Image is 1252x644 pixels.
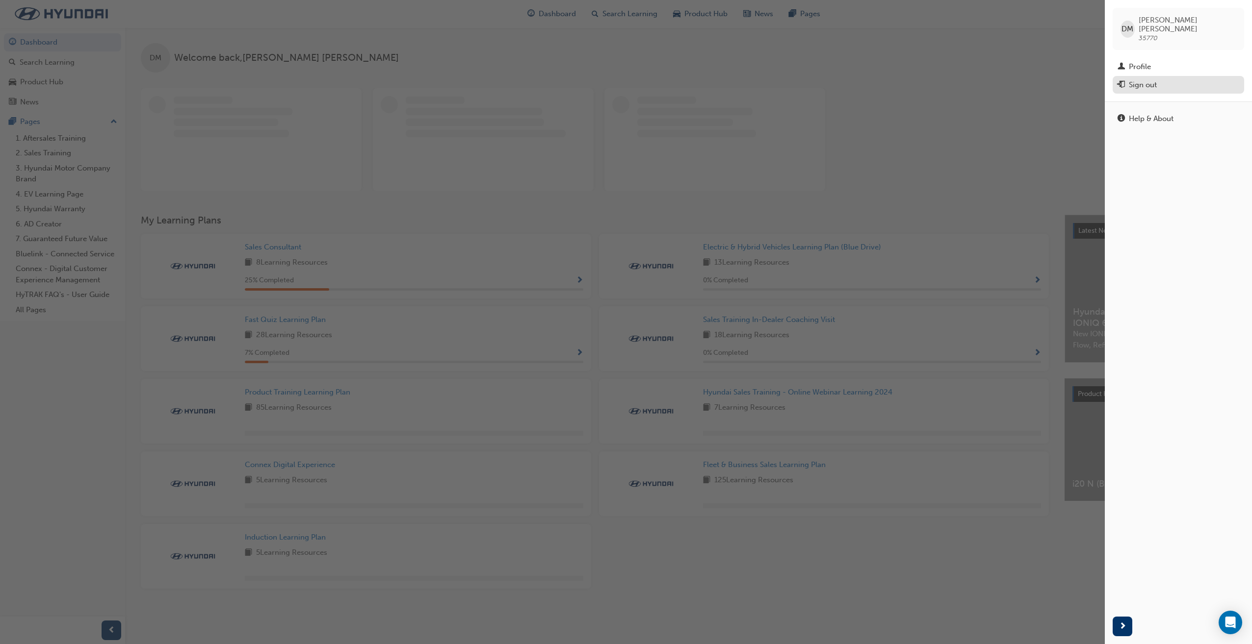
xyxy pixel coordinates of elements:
button: Sign out [1113,76,1244,94]
span: exit-icon [1118,81,1125,90]
span: man-icon [1118,63,1125,72]
div: Sign out [1129,79,1157,91]
div: Help & About [1129,113,1174,124]
span: DM [1122,24,1133,35]
a: Help & About [1113,110,1244,128]
div: Profile [1129,61,1151,73]
span: 35770 [1139,34,1158,42]
span: [PERSON_NAME] [PERSON_NAME] [1139,16,1236,33]
a: Profile [1113,58,1244,76]
span: next-icon [1119,620,1126,633]
span: info-icon [1118,115,1125,124]
div: Open Intercom Messenger [1219,611,1242,634]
